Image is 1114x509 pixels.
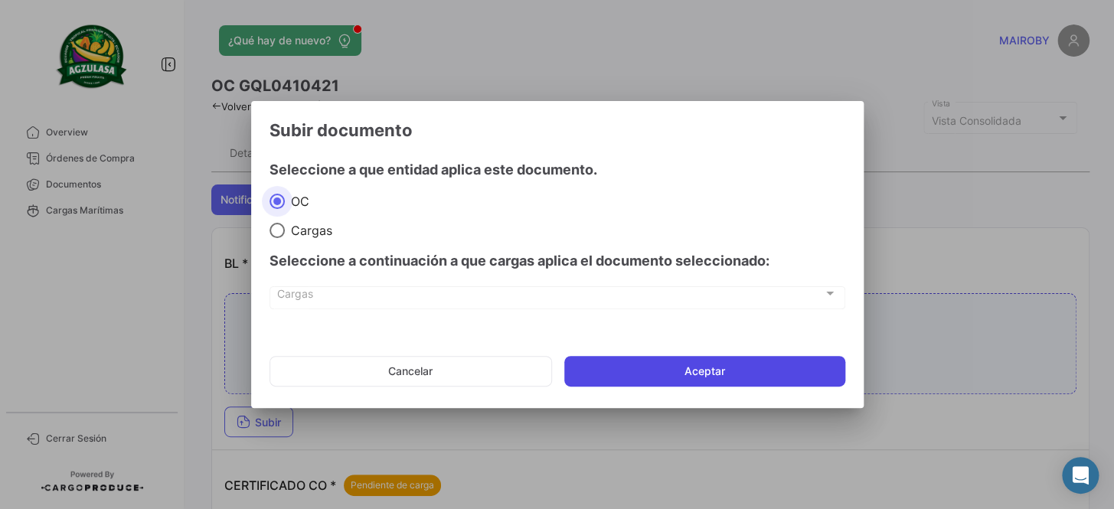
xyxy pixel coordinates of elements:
button: Aceptar [564,356,845,387]
h3: Subir documento [270,119,845,141]
span: Cargas [277,290,823,303]
h4: Seleccione a continuación a que cargas aplica el documento seleccionado: [270,250,845,272]
div: Abrir Intercom Messenger [1062,457,1099,494]
h4: Seleccione a que entidad aplica este documento. [270,159,845,181]
button: Cancelar [270,356,552,387]
span: OC [285,194,309,209]
span: Cargas [285,223,332,238]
